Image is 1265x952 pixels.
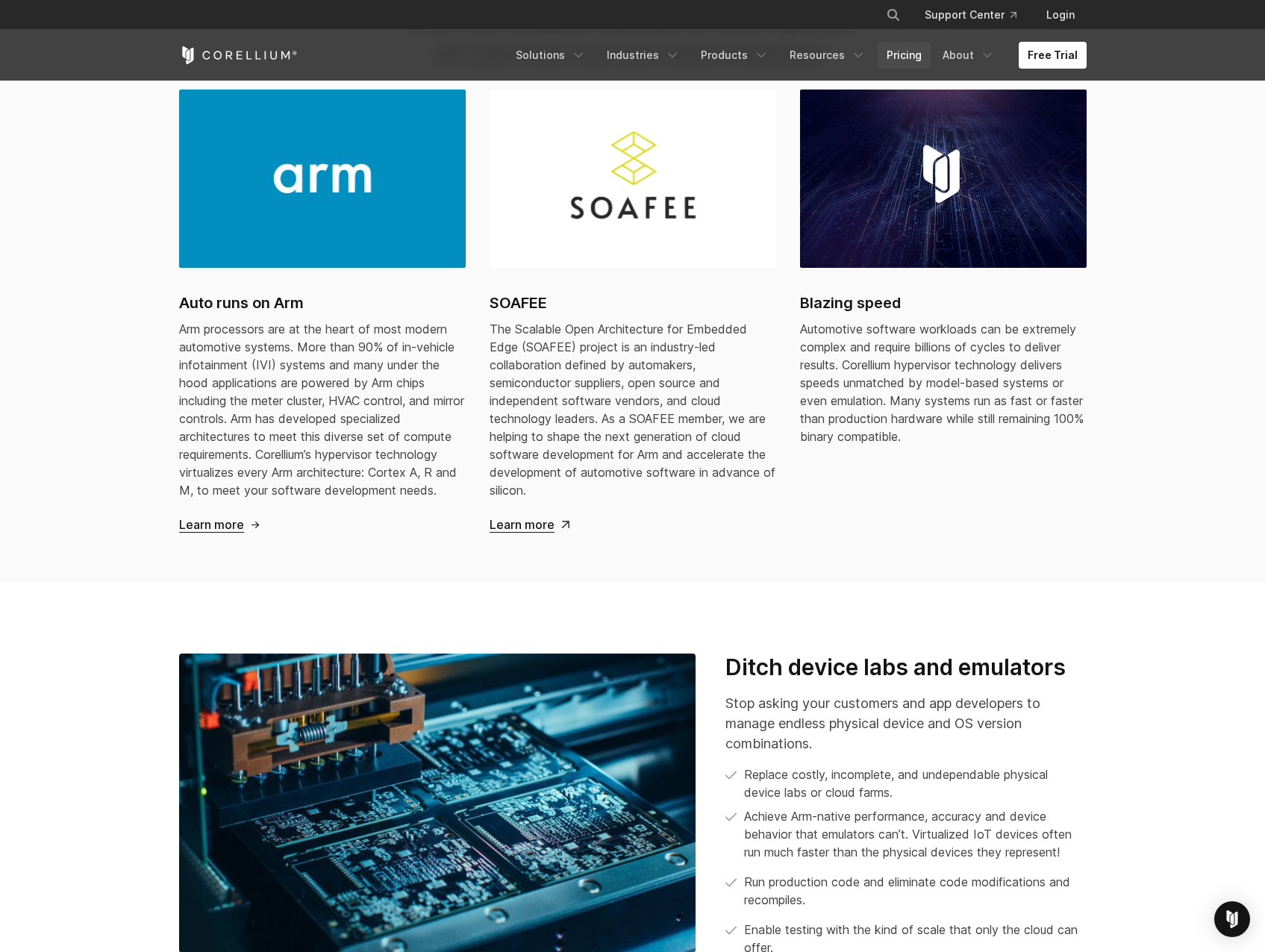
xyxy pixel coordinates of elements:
a: About [934,42,1004,69]
h2: Blazing speed [800,292,1087,314]
a: Free Trial [1019,42,1087,69]
a: Pricing [878,42,931,69]
div: Navigation Menu [507,42,1087,69]
a: Industries [598,42,689,69]
li: Achieve Arm-native performance, accuracy and device behavior that emulators can’t. Virtualized Io... [725,807,1086,861]
p: Stop asking your customers and app developers to manage endless physical device and OS version co... [725,693,1086,754]
a: Support Center [913,1,1028,28]
a: Login [1034,1,1087,28]
li: Run production code and eliminate code modifications and recompiles. [725,873,1086,909]
a: Solutions [507,42,595,69]
span: The Scalable Open Architecture for Embedded Edge (SOAFEE) project is an industry-led collaboratio... [490,322,775,498]
a: Products [692,42,778,69]
a: Auto runs on Arm Auto runs on Arm Arm processors are at the heart of most modern automotive syste... [179,90,466,533]
img: SOAFEE [490,90,776,268]
a: SOAFEE SOAFEE The Scalable Open Architecture for Embedded Edge (SOAFEE) project is an industry-le... [490,90,776,533]
div: Navigation Menu [868,1,1087,28]
img: Blazing speed [800,90,1087,268]
h2: Auto runs on Arm [179,292,466,314]
a: Resources [781,42,875,69]
button: Search [880,1,907,28]
h2: SOAFEE [490,292,776,314]
div: Automotive software workloads can be extremely complex and require billions of cycles to deliver ... [800,320,1087,445]
div: Open Intercom Messenger [1214,901,1250,937]
a: Corellium Home [179,46,298,64]
img: Auto runs on Arm [179,90,466,268]
li: Replace costly, incomplete, and undependable physical device labs or cloud farms. [725,765,1086,801]
span: Learn more [179,517,244,533]
h3: Ditch device labs and emulators [725,654,1086,682]
span: Arm processors are at the heart of most modern automotive systems. More than 90% of in-vehicle in... [179,322,464,498]
span: Learn more [490,517,555,533]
